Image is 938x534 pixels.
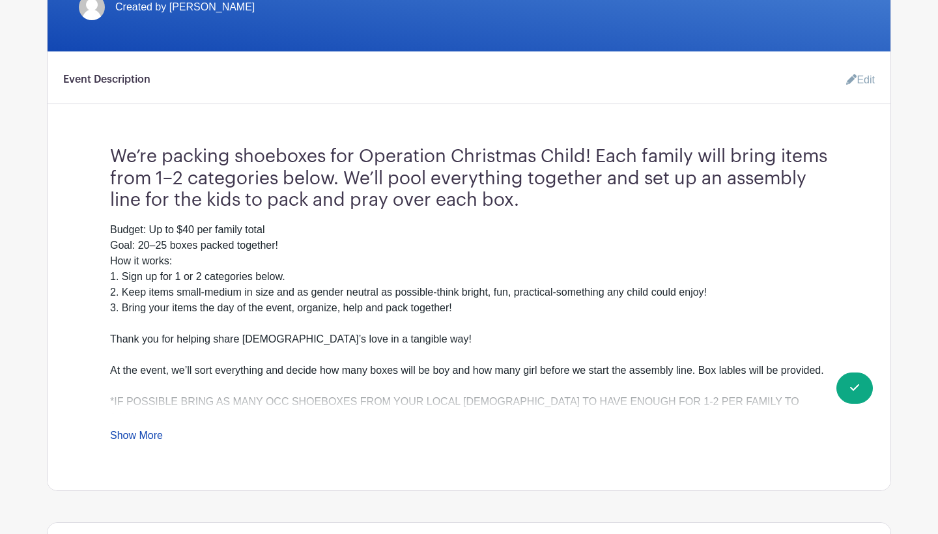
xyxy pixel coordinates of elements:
[110,135,828,212] h3: We’re packing shoeboxes for Operation Christmas Child! Each family will bring items from 1–2 cate...
[110,331,828,363] div: Thank you for helping share [DEMOGRAPHIC_DATA]’s love in a tangible way!
[110,430,163,446] a: Show More
[110,363,828,394] div: At the event, we’ll sort everything and decide how many boxes will be boy and how many girl befor...
[836,67,875,93] a: Edit
[63,74,150,86] h6: Event Description
[110,394,828,441] div: *IF POSSIBLE BRING AS MANY OCC SHOEBOXES FROM YOUR LOCAL [DEMOGRAPHIC_DATA] TO HAVE ENOUGH FOR 1-...
[110,222,828,331] div: Budget: Up to $40 per family total Goal: 20–25 boxes packed together! How it works: 1. Sign up fo...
